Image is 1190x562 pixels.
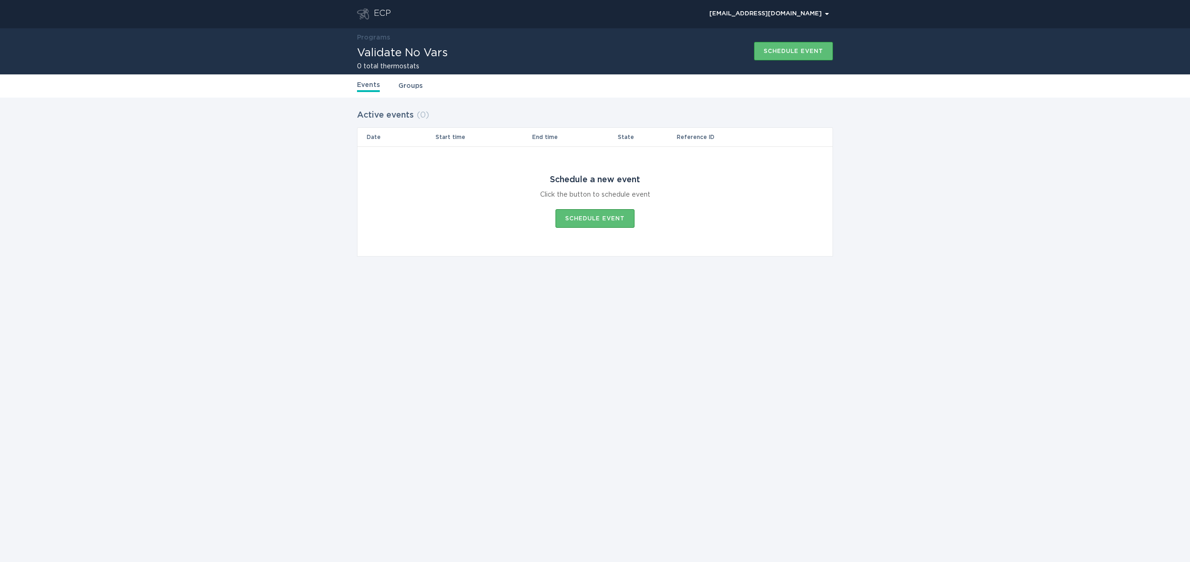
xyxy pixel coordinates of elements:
[754,42,833,60] button: Schedule event
[709,11,829,17] div: [EMAIL_ADDRESS][DOMAIN_NAME]
[550,175,640,185] div: Schedule a new event
[357,63,448,70] h2: 0 total thermostats
[416,111,429,119] span: ( 0 )
[676,128,795,146] th: Reference ID
[357,128,435,146] th: Date
[540,190,650,200] div: Click the button to schedule event
[764,48,823,54] div: Schedule event
[435,128,532,146] th: Start time
[357,128,833,146] tr: Table Headers
[357,34,390,41] a: Programs
[357,107,414,124] h2: Active events
[532,128,617,146] th: End time
[705,7,833,21] div: Popover menu
[617,128,677,146] th: State
[357,8,369,20] button: Go to dashboard
[357,47,448,59] h1: Validate No Vars
[374,8,391,20] div: ECP
[705,7,833,21] button: Open user account details
[565,216,625,221] div: Schedule event
[398,81,423,91] a: Groups
[357,80,380,92] a: Events
[555,209,635,228] button: Schedule event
